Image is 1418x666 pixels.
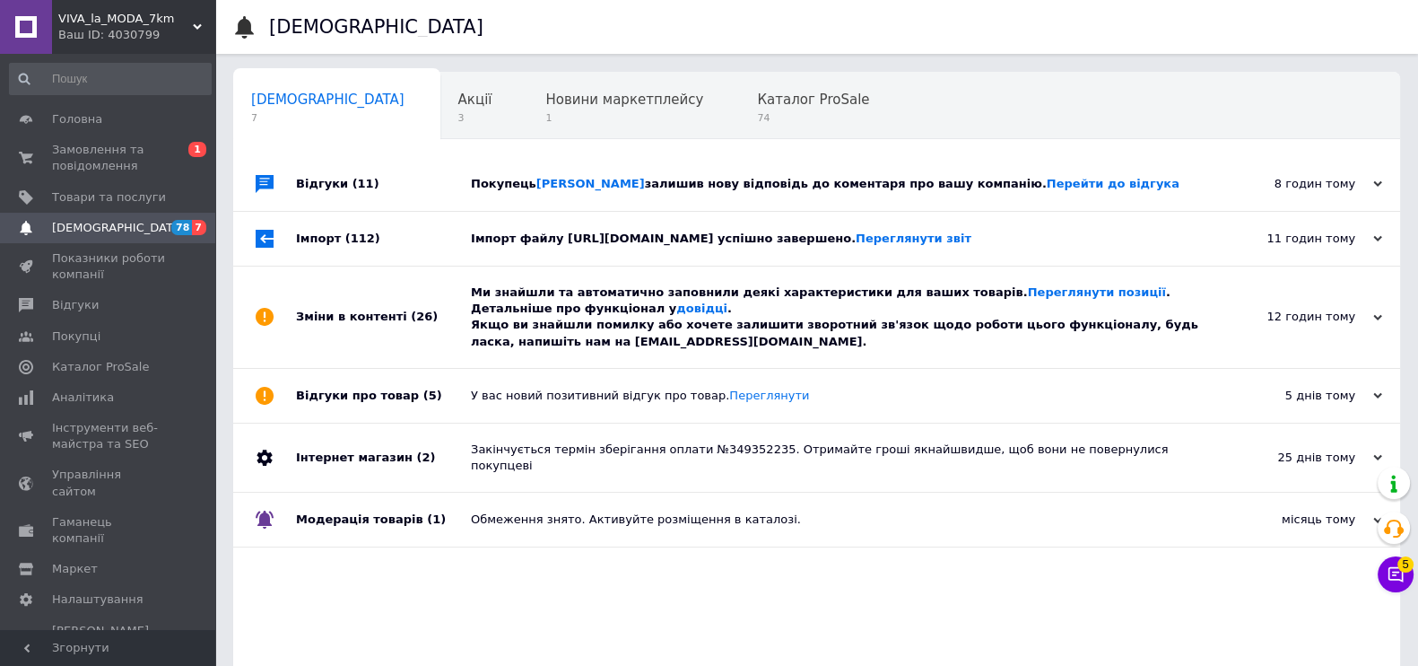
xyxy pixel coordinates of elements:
span: (112) [345,232,380,245]
span: 1 [545,111,703,125]
a: довідці [676,302,727,315]
div: Імпорт файлу [URL][DOMAIN_NAME] успішно завершено. [471,231,1203,247]
span: (11) [352,177,379,190]
span: 7 [251,111,405,125]
div: Відгуки про товар [296,369,471,423]
span: [DEMOGRAPHIC_DATA] [251,92,405,108]
span: [DEMOGRAPHIC_DATA] [52,220,185,236]
span: 78 [171,220,192,235]
div: Закінчується термін зберігання оплати №349352235. Отримайте гроші якнайшвидше, щоб вони не поверн... [471,442,1203,474]
span: (2) [416,451,435,464]
div: Ми знайшли та автоматично заповнили деякі характеристики для ваших товарів. . Детальніше про функ... [471,285,1203,350]
span: Гаманець компанії [52,514,166,547]
h1: [DEMOGRAPHIC_DATA] [269,16,483,38]
span: 5 [1397,556,1414,573]
span: Каталог ProSale [757,92,869,108]
button: Чат з покупцем5 [1378,556,1414,592]
a: Переглянути позиції [1028,285,1166,299]
div: Ваш ID: 4030799 [58,27,215,43]
span: Аналітика [52,390,114,406]
div: У вас новий позитивний відгук про товар. [471,388,1203,404]
div: 12 годин тому [1203,309,1382,325]
a: Переглянути звіт [856,232,971,245]
div: місяць тому [1203,512,1382,528]
span: 7 [192,220,206,235]
div: Імпорт [296,212,471,266]
span: Акції [458,92,492,108]
div: Відгуки [296,157,471,211]
span: Інструменти веб-майстра та SEO [52,420,166,452]
a: Перейти до відгука [1047,177,1179,190]
input: Пошук [9,63,212,95]
span: Каталог ProSale [52,359,149,375]
div: Обмеження знято. Активуйте розміщення в каталозі. [471,512,1203,528]
span: Відгуки [52,297,99,313]
div: 25 днів тому [1203,450,1382,466]
div: 5 днів тому [1203,388,1382,404]
span: 3 [458,111,492,125]
span: (26) [411,310,438,323]
span: Показники роботи компанії [52,250,166,283]
span: Замовлення та повідомлення [52,142,166,174]
span: Налаштування [52,592,144,608]
div: Інтернет магазин [296,424,471,492]
span: VIVA_la_MODA_7km [58,11,193,27]
a: Переглянути [729,389,809,402]
div: 11 годин тому [1203,231,1382,247]
a: [PERSON_NAME] [536,177,645,190]
span: 74 [757,111,869,125]
span: (5) [423,389,442,402]
div: Зміни в контенті [296,267,471,368]
span: Маркет [52,561,98,577]
span: Головна [52,111,102,127]
span: (1) [427,513,446,526]
span: Покупці [52,329,100,345]
span: Новини маркетплейсу [545,92,703,108]
span: Товари та послуги [52,189,166,206]
div: Покупець залишив нову відповідь до коментаря про вашу компанію. [471,176,1203,192]
span: 1 [188,142,206,157]
div: 8 годин тому [1203,176,1382,192]
span: Управління сайтом [52,467,166,499]
div: Модерація товарів [296,493,471,547]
